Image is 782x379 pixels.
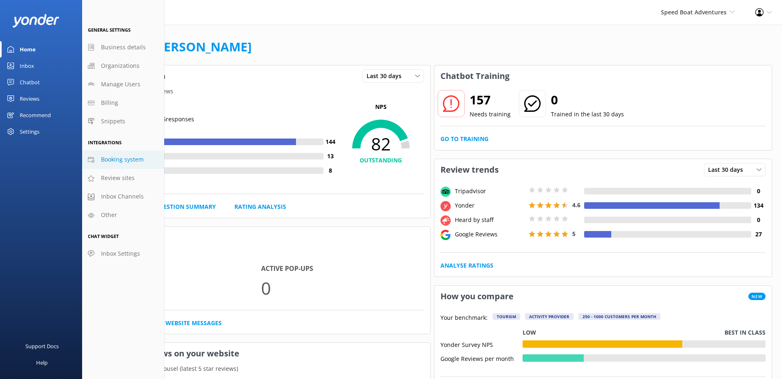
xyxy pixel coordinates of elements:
[101,98,118,107] span: Billing
[20,74,40,90] div: Chatbot
[92,227,430,248] h3: Website Chat
[748,293,766,300] span: New
[101,61,140,70] span: Organizations
[751,230,766,239] h4: 27
[88,233,119,239] span: Chat Widget
[551,110,624,119] p: Trained in the last 30 days
[99,102,338,111] h5: Rating
[551,90,624,110] h2: 0
[751,201,766,210] h4: 134
[92,37,252,57] h1: Welcome,
[453,187,527,196] div: Tripadvisor
[20,41,36,58] div: Home
[82,187,164,206] a: Inbox Channels
[434,159,505,180] h3: Review trends
[153,115,194,124] p: | 165 responses
[261,263,424,274] h4: Active Pop-ups
[92,364,430,373] p: Your current review carousel (latest 5 star reviews)
[99,263,261,274] h4: Conversations
[165,319,222,328] a: Website Messages
[101,249,140,258] span: Inbox Settings
[661,8,727,16] span: Speed Boat Adventures
[440,134,488,143] a: Go to Training
[82,169,164,187] a: Review sites
[234,202,286,211] a: Rating Analysis
[578,313,660,320] div: 250 - 1000 customers per month
[323,137,338,146] h4: 144
[338,102,424,111] p: NPS
[20,107,51,123] div: Recommend
[82,150,164,169] a: Booking system
[708,165,748,174] span: Last 30 days
[82,206,164,224] a: Other
[725,328,766,337] p: Best in class
[261,274,424,302] p: 0
[82,245,164,263] a: Inbox Settings
[88,27,131,33] span: General Settings
[338,156,424,165] h4: OUTSTANDING
[12,14,60,28] img: yonder-white-logo.png
[82,57,164,75] a: Organizations
[82,75,164,94] a: Manage Users
[152,38,252,55] a: [PERSON_NAME]
[20,123,39,140] div: Settings
[92,343,430,364] h3: Showcase reviews on your website
[323,152,338,161] h4: 13
[101,80,140,89] span: Manage Users
[82,94,164,112] a: Billing
[82,112,164,131] a: Snippets
[453,230,527,239] div: Google Reviews
[470,110,511,119] p: Needs training
[20,58,34,74] div: Inbox
[572,201,580,209] span: 4.6
[751,187,766,196] h4: 0
[572,230,576,238] span: 5
[25,338,59,354] div: Support Docs
[88,139,122,146] span: Integrations
[440,354,523,362] div: Google Reviews per month
[453,215,527,224] div: Heard by staff
[751,215,766,224] h4: 0
[101,155,144,164] span: Booking system
[101,173,135,183] span: Review sites
[101,192,144,201] span: Inbox Channels
[92,248,430,257] p: In the last 30 days
[470,90,511,110] h2: 157
[92,87,430,96] p: From all sources of reviews
[36,354,48,371] div: Help
[154,202,216,211] a: Question Summary
[493,313,520,320] div: Tourism
[99,274,261,302] p: 15
[434,65,516,87] h3: Chatbot Training
[101,117,125,126] span: Snippets
[82,38,164,57] a: Business details
[440,261,493,270] a: Analyse Ratings
[440,313,488,323] p: Your benchmark:
[101,43,146,52] span: Business details
[101,210,117,220] span: Other
[20,90,39,107] div: Reviews
[523,328,536,337] p: Low
[338,134,424,154] span: 82
[323,166,338,175] h4: 8
[453,201,527,210] div: Yonder
[367,72,406,81] span: Last 30 days
[440,340,523,348] div: Yonder Survey NPS
[525,313,573,320] div: Activity Provider
[434,286,520,307] h3: How you compare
